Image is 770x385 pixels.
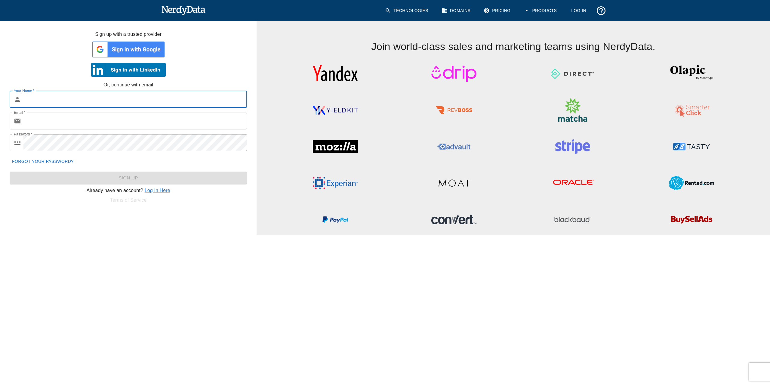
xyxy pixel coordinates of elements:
img: PayPal [313,206,358,233]
label: Email [14,110,25,115]
img: NerdyData.com [161,4,205,16]
img: Convert [431,206,476,233]
img: RevBoss [431,97,476,124]
a: Technologies [381,3,433,18]
img: Mozilla [313,133,358,160]
h4: Join world-class sales and marketing teams using NerdyData. [276,21,751,53]
button: Products [520,3,562,18]
a: Forgot your password? [10,156,76,167]
img: Rented [669,169,714,197]
a: Terms of Service [110,197,147,203]
a: Pricing [480,3,515,18]
img: Blackbaud [550,206,595,233]
img: BuySellAds [669,206,714,233]
label: Password [14,132,32,137]
a: Log In Here [145,188,170,193]
img: ABTasty [669,133,714,160]
a: Log In [566,3,591,18]
img: Oracle [550,169,595,197]
img: Moat [431,169,476,197]
label: Your Name [14,88,34,93]
img: SmarterClick [669,97,714,124]
a: Domains [438,3,475,18]
img: YieldKit [313,97,358,124]
img: Matcha [550,97,595,124]
img: Stripe [550,133,595,160]
img: Direct [550,60,595,87]
img: Advault [431,133,476,160]
img: Yandex [313,60,358,87]
img: Experian [313,169,358,197]
button: Support and Documentation [593,3,609,18]
img: Drip [431,60,476,87]
img: Olapic [669,60,714,87]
